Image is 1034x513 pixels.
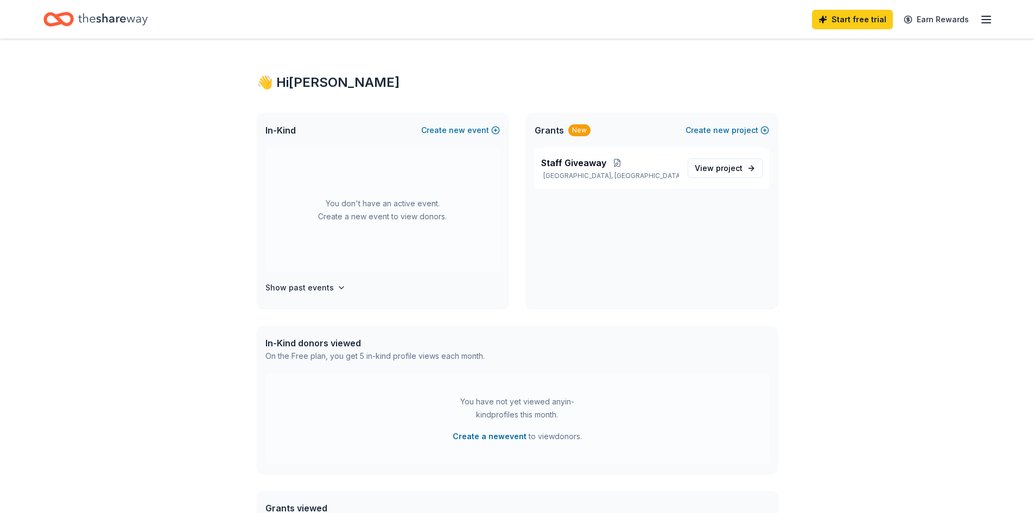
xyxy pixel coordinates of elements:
[688,159,763,178] a: View project
[812,10,893,29] a: Start free trial
[453,430,526,443] button: Create a newevent
[686,124,769,137] button: Createnewproject
[541,172,679,180] p: [GEOGRAPHIC_DATA], [GEOGRAPHIC_DATA]
[897,10,975,29] a: Earn Rewards
[713,124,729,137] span: new
[453,430,582,443] span: to view donors .
[265,281,346,294] button: Show past events
[535,124,564,137] span: Grants
[449,395,585,421] div: You have not yet viewed any in-kind profiles this month.
[568,124,591,136] div: New
[716,163,743,173] span: project
[265,281,334,294] h4: Show past events
[449,124,465,137] span: new
[421,124,500,137] button: Createnewevent
[257,74,778,91] div: 👋 Hi [PERSON_NAME]
[265,148,500,273] div: You don't have an active event. Create a new event to view donors.
[265,337,485,350] div: In-Kind donors viewed
[695,162,743,175] span: View
[541,156,606,169] span: Staff Giveaway
[265,124,296,137] span: In-Kind
[265,350,485,363] div: On the Free plan, you get 5 in-kind profile views each month.
[43,7,148,32] a: Home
